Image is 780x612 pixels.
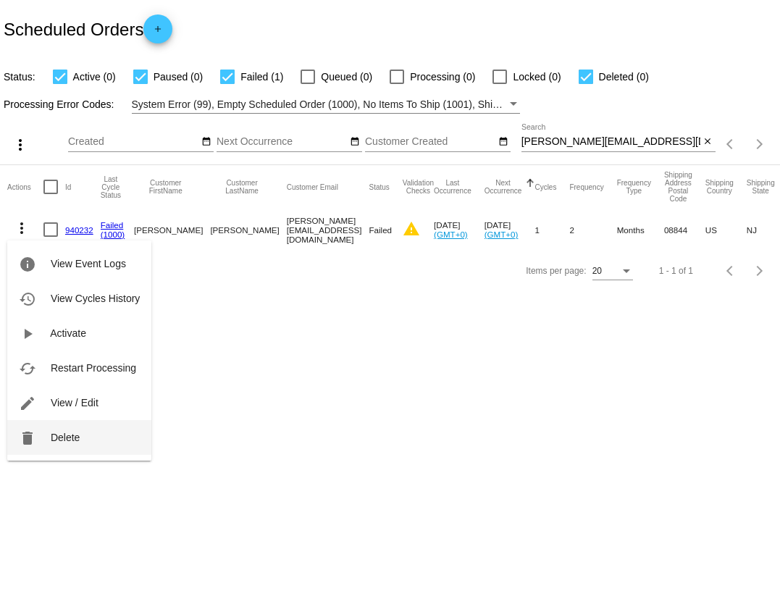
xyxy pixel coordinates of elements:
span: View / Edit [51,397,98,408]
mat-icon: edit [19,395,36,412]
mat-icon: play_arrow [19,325,36,343]
span: View Event Logs [51,258,126,269]
span: Activate [50,327,86,339]
span: Restart Processing [51,362,136,374]
span: Delete [51,432,80,443]
span: View Cycles History [51,293,140,304]
mat-icon: info [19,256,36,273]
mat-icon: cached [19,360,36,377]
mat-icon: history [19,290,36,308]
mat-icon: delete [19,429,36,447]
